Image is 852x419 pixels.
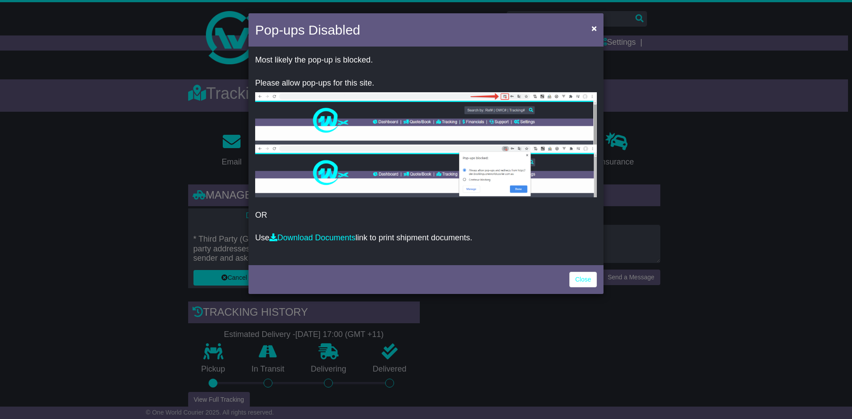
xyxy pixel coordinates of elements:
[592,23,597,33] span: ×
[255,55,597,65] p: Most likely the pop-up is blocked.
[255,78,597,88] p: Please allow pop-ups for this site.
[569,272,597,287] a: Close
[255,145,597,197] img: allow-popup-2.png
[587,19,601,37] button: Close
[269,233,355,242] a: Download Documents
[255,20,360,40] h4: Pop-ups Disabled
[255,233,597,243] p: Use link to print shipment documents.
[248,49,603,263] div: OR
[255,92,597,145] img: allow-popup-1.png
